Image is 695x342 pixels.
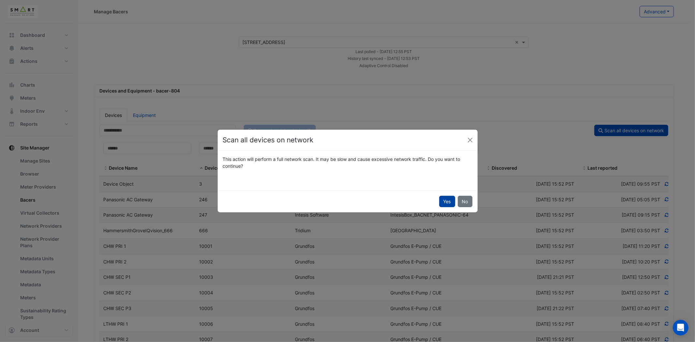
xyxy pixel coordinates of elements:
button: Close [465,135,475,145]
h4: Scan all devices on network [223,135,313,145]
div: This action will perform a full network scan. It may be slow and cause excessive network traffic.... [219,156,476,169]
div: Open Intercom Messenger [673,320,688,335]
button: Yes [439,196,455,207]
button: No [458,196,472,207]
